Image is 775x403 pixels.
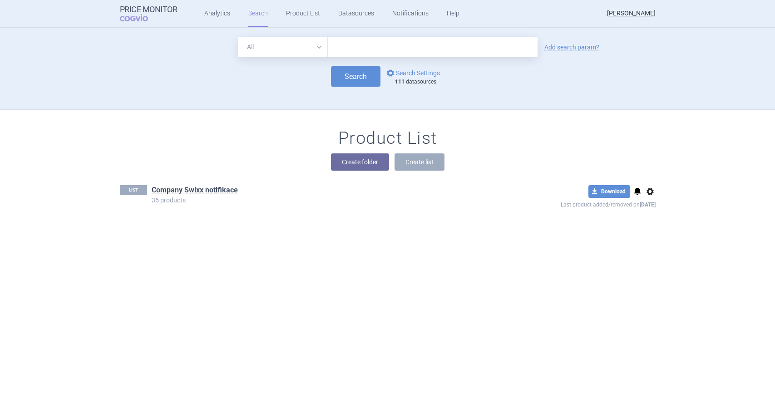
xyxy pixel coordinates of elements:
button: Create list [395,153,444,171]
a: Search Settings [385,68,440,79]
button: Download [588,185,630,198]
p: 36 products [152,197,495,203]
h1: Product List [338,128,437,149]
strong: [DATE] [640,201,656,208]
button: Search [331,66,380,87]
strong: Price Monitor [120,5,178,14]
p: Last product added/removed on [495,198,656,209]
strong: 111 [395,79,405,85]
button: Create folder [331,153,389,171]
p: LIST [120,185,147,195]
a: Price MonitorCOGVIO [120,5,178,22]
a: Company Swixx notifikace [152,185,238,195]
div: datasources [395,79,444,86]
h1: Company Swixx notifikace [152,185,238,197]
span: COGVIO [120,14,161,21]
a: Add search param? [544,44,599,50]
